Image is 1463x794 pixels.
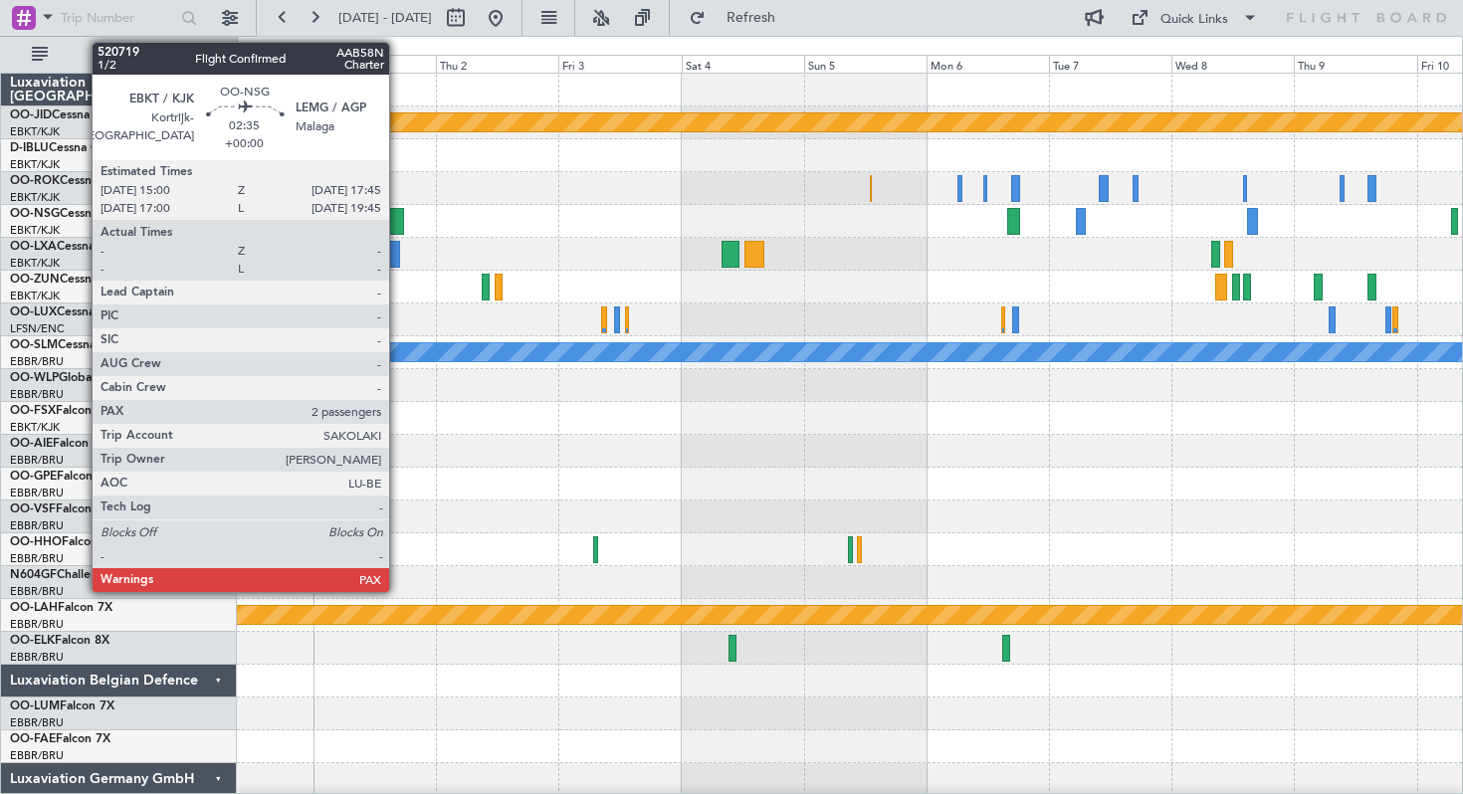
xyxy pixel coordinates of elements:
span: OO-ELK [10,635,55,647]
div: Tue 30 [191,55,313,73]
span: OO-LAH [10,602,58,614]
span: OO-SLM [10,339,58,351]
a: EBBR/BRU [10,387,64,402]
a: D-IBLUCessna Citation M2 [10,142,156,154]
div: Sat 4 [682,55,804,73]
a: OO-LAHFalcon 7X [10,602,112,614]
div: Wed 8 [1171,55,1294,73]
span: OO-WLP [10,372,59,384]
a: N604GFChallenger 604 [10,569,142,581]
a: OO-AIEFalcon 7X [10,438,107,450]
span: OO-VSF [10,503,56,515]
a: EBBR/BRU [10,551,64,566]
div: Mon 6 [927,55,1049,73]
a: EBKT/KJK [10,256,60,271]
a: OO-NSGCessna Citation CJ4 [10,208,170,220]
a: OO-LUMFalcon 7X [10,700,114,712]
div: Thu 9 [1294,55,1416,73]
a: OO-WLPGlobal 5500 [10,372,126,384]
span: OO-ROK [10,175,60,187]
span: OO-JID [10,109,52,121]
div: Quick Links [1160,10,1228,30]
button: Refresh [680,2,799,34]
div: Thu 2 [436,55,558,73]
a: OO-HHOFalcon 8X [10,536,116,548]
a: OO-FAEFalcon 7X [10,733,110,745]
a: EBKT/KJK [10,289,60,303]
span: OO-LUX [10,306,57,318]
div: Tue 7 [1049,55,1171,73]
span: OO-NSG [10,208,60,220]
a: OO-VSFFalcon 8X [10,503,110,515]
a: OO-LUXCessna Citation CJ4 [10,306,167,318]
a: EBKT/KJK [10,157,60,172]
a: OO-ZUNCessna Citation CJ4 [10,274,170,286]
a: OO-GPEFalcon 900EX EASy II [10,471,175,483]
a: OO-SLMCessna Citation XLS [10,339,168,351]
a: EBBR/BRU [10,486,64,500]
a: EBBR/BRU [10,518,64,533]
a: LFSN/ENC [10,321,65,336]
div: [DATE] [316,40,350,57]
a: EBBR/BRU [10,715,64,730]
div: Fri 3 [558,55,681,73]
span: Refresh [710,11,793,25]
span: N604GF [10,569,57,581]
span: OO-ZUN [10,274,60,286]
div: Sun 5 [804,55,927,73]
a: OO-ROKCessna Citation CJ4 [10,175,170,187]
div: [DATE] [241,40,275,57]
button: All Aircraft [22,39,216,71]
a: OO-LXACessna Citation CJ4 [10,241,167,253]
a: OO-ELKFalcon 8X [10,635,109,647]
span: [DATE] - [DATE] [338,9,432,27]
a: EBBR/BRU [10,453,64,468]
span: OO-HHO [10,536,62,548]
button: Quick Links [1121,2,1268,34]
a: EBKT/KJK [10,190,60,205]
a: EBKT/KJK [10,124,60,139]
a: EBBR/BRU [10,354,64,369]
a: EBBR/BRU [10,650,64,665]
a: EBBR/BRU [10,584,64,599]
a: EBBR/BRU [10,748,64,763]
span: D-IBLU [10,142,49,154]
a: EBKT/KJK [10,420,60,435]
a: EBBR/BRU [10,617,64,632]
a: OO-JIDCessna CJ1 525 [10,109,139,121]
span: OO-FAE [10,733,56,745]
span: OO-GPE [10,471,57,483]
span: OO-LUM [10,700,60,712]
div: Wed 1 [313,55,436,73]
span: OO-FSX [10,405,56,417]
a: EBKT/KJK [10,223,60,238]
a: OO-FSXFalcon 7X [10,405,110,417]
span: All Aircraft [52,48,210,62]
span: OO-LXA [10,241,57,253]
span: OO-AIE [10,438,53,450]
input: Trip Number [61,3,175,33]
